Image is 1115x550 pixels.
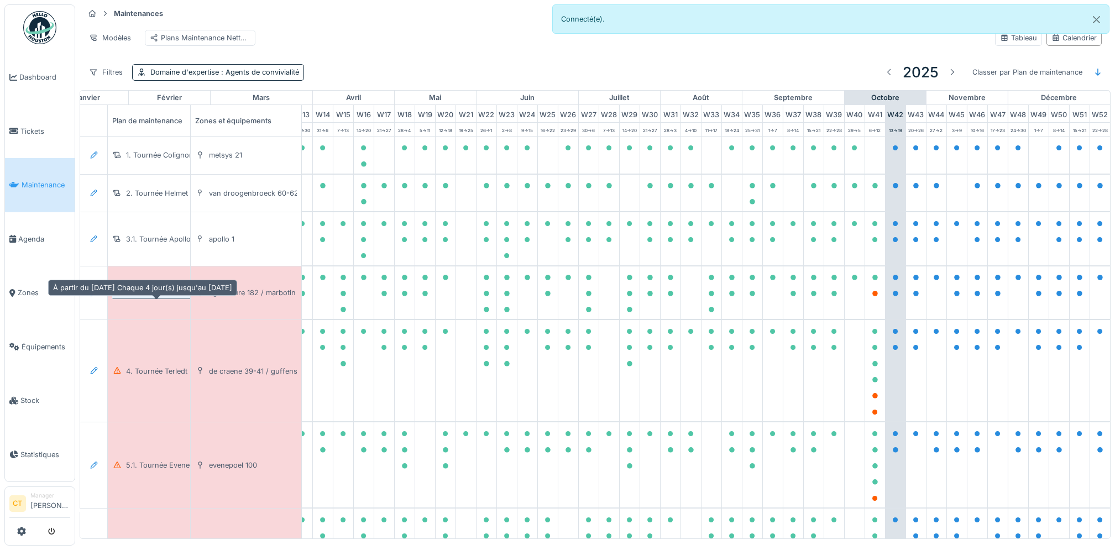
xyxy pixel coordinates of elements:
div: 15 -> 21 [1070,123,1090,136]
div: Classer par Plan de maintenance [967,64,1087,80]
div: 1 -> 7 [1029,123,1049,136]
div: 28 -> 3 [661,123,680,136]
div: 11 -> 17 [702,123,721,136]
div: 14 -> 20 [354,123,374,136]
div: Tableau [1000,33,1037,43]
div: avril [313,91,394,105]
div: W 33 [702,105,721,122]
h3: 2025 [903,64,939,81]
div: août [661,91,742,105]
div: 6 -> 12 [865,123,885,136]
div: W 51 [1070,105,1090,122]
div: W 39 [824,105,844,122]
img: Badge_color-CXgf-gQk.svg [23,11,56,44]
span: Équipements [22,342,70,352]
div: Modèles [84,30,136,46]
span: Dashboard [19,72,70,82]
li: CT [9,495,26,512]
div: 21 -> 27 [374,123,394,136]
div: 21 -> 27 [640,123,660,136]
div: W 48 [1008,105,1028,122]
div: W 42 [886,105,905,122]
div: van droogenbroeck 60-62 / helmet 339 [209,188,343,198]
div: 4. Tournée Terledt [126,366,187,376]
a: Agenda [5,212,75,266]
div: 13 -> 19 [886,123,905,136]
div: 31 -> 6 [313,123,333,136]
div: octobre [845,91,926,105]
div: 12 -> 18 [436,123,456,136]
div: W 26 [558,105,578,122]
div: 28 -> 4 [395,123,415,136]
div: W 44 [926,105,946,122]
div: W 52 [1090,105,1110,122]
div: 1 -> 7 [763,123,783,136]
div: W 34 [722,105,742,122]
div: À partir du [DATE] Chaque 4 jour(s) jusqu'au [DATE] [48,280,237,296]
div: W 16 [354,105,374,122]
div: 29 -> 5 [845,123,865,136]
div: 19 -> 25 [456,123,476,136]
div: W 21 [456,105,476,122]
div: 22 -> 28 [824,123,844,136]
div: 7 -> 13 [599,123,619,136]
span: Tickets [20,126,70,137]
div: W 46 [967,105,987,122]
div: W 20 [436,105,456,122]
div: 8 -> 14 [1049,123,1069,136]
div: W 35 [742,105,762,122]
div: mai [395,91,476,105]
span: Agenda [18,234,70,244]
div: 24 -> 30 [1008,123,1028,136]
a: Tickets [5,104,75,159]
div: 9 -> 15 [517,123,537,136]
a: Équipements [5,320,75,374]
div: Plans Maintenance Nettoyage [150,33,250,43]
div: W 17 [374,105,394,122]
div: février [129,91,210,105]
li: [PERSON_NAME] [30,491,70,515]
div: W 14 [313,105,333,122]
div: 16 -> 22 [538,123,558,136]
div: 20 -> 26 [906,123,926,136]
div: 3 -> 9 [947,123,967,136]
div: 17 -> 23 [988,123,1008,136]
div: décembre [1008,91,1110,105]
div: W 29 [620,105,640,122]
div: W 43 [906,105,926,122]
div: W 50 [1049,105,1069,122]
a: Stock [5,374,75,428]
div: 4 -> 10 [681,123,701,136]
div: W 19 [415,105,435,122]
div: 2 -> 8 [497,123,517,136]
div: 26 -> 1 [477,123,496,136]
div: 5 -> 11 [415,123,435,136]
div: 5.1. Tournée Evenepoel [126,460,204,470]
div: W 25 [538,105,558,122]
div: 7 -> 13 [333,123,353,136]
div: W 18 [395,105,415,122]
div: apollo 1 [209,234,234,244]
div: Connecté(e). [552,4,1110,34]
div: W 41 [865,105,885,122]
div: evenepoel 100 [209,460,257,470]
div: metsys 21 [209,150,242,160]
div: Calendrier [1051,33,1097,43]
div: W 45 [947,105,967,122]
div: 27 -> 2 [926,123,946,136]
div: 2. Tournée Helmet [126,188,188,198]
div: Plan de maintenance [108,105,218,136]
a: Zones [5,266,75,320]
div: novembre [926,91,1008,105]
div: W 13 [292,105,312,122]
div: 15 -> 21 [804,123,824,136]
div: W 36 [763,105,783,122]
div: 14 -> 20 [620,123,640,136]
div: 8 -> 14 [783,123,803,136]
div: Filtres [84,64,128,80]
div: mars [211,91,312,105]
div: de craene 39-41 / guffens 37-39 [209,366,320,376]
div: W 28 [599,105,619,122]
div: W 47 [988,105,1008,122]
div: W 15 [333,105,353,122]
